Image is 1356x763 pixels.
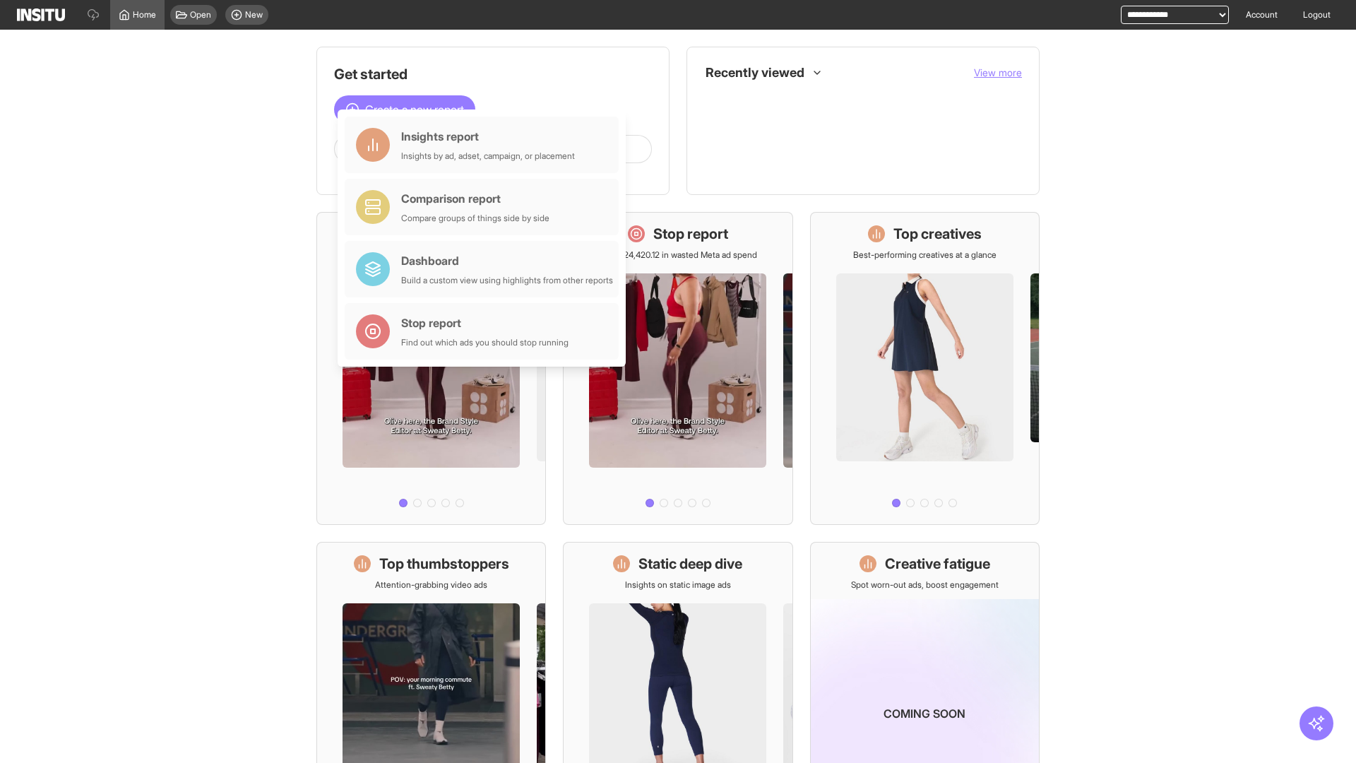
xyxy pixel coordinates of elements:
button: Create a new report [334,95,475,124]
div: Insights by ad, adset, campaign, or placement [401,150,575,162]
div: Compare groups of things side by side [401,213,549,224]
h1: Static deep dive [638,554,742,574]
span: New [245,9,263,20]
div: Insights report [401,128,575,145]
div: Find out which ads you should stop running [401,337,569,348]
a: What's live nowSee all active ads instantly [316,212,546,525]
div: Comparison report [401,190,549,207]
p: Best-performing creatives at a glance [853,249,997,261]
p: Insights on static image ads [625,579,731,591]
p: Attention-grabbing video ads [375,579,487,591]
h1: Top creatives [893,224,982,244]
div: Dashboard [401,252,613,269]
p: Save £24,420.12 in wasted Meta ad spend [598,249,757,261]
span: Open [190,9,211,20]
span: Home [133,9,156,20]
span: Create a new report [365,101,464,118]
h1: Stop report [653,224,728,244]
div: Build a custom view using highlights from other reports [401,275,613,286]
a: Top creativesBest-performing creatives at a glance [810,212,1040,525]
div: Stop report [401,314,569,331]
img: Logo [17,8,65,21]
h1: Get started [334,64,652,84]
span: View more [974,66,1022,78]
h1: Top thumbstoppers [379,554,509,574]
button: View more [974,66,1022,80]
a: Stop reportSave £24,420.12 in wasted Meta ad spend [563,212,792,525]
